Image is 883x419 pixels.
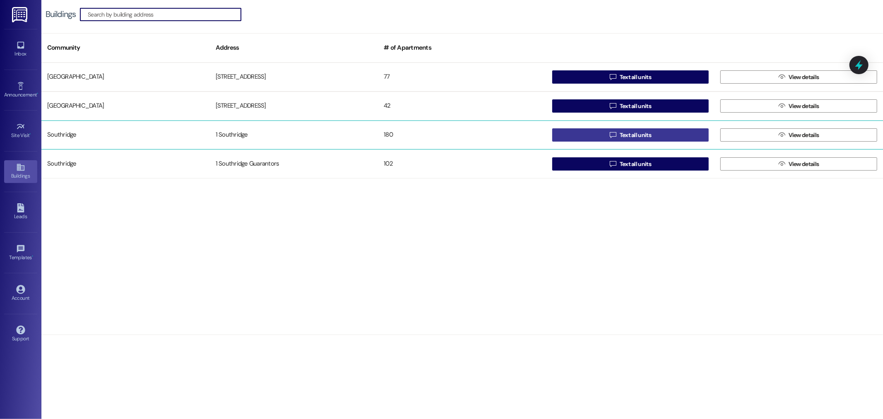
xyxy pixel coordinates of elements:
div: Southridge [41,127,210,143]
i:  [779,132,785,138]
div: # of Apartments [378,38,546,58]
button: Text all units [552,99,709,113]
button: View details [720,157,877,171]
i:  [779,103,785,109]
i:  [779,161,785,167]
a: Buildings [4,160,37,183]
div: 77 [378,69,546,85]
span: • [32,253,33,259]
button: Text all units [552,70,709,84]
div: [GEOGRAPHIC_DATA] [41,98,210,114]
a: Support [4,323,37,345]
i:  [610,103,616,109]
a: Templates • [4,242,37,264]
button: Text all units [552,128,709,142]
span: • [37,91,38,96]
span: View details [789,102,819,111]
button: Text all units [552,157,709,171]
div: [GEOGRAPHIC_DATA] [41,69,210,85]
span: View details [789,73,819,82]
div: 1 Southridge [210,127,378,143]
i:  [610,161,616,167]
i:  [610,132,616,138]
span: Text all units [620,73,651,82]
input: Search by building address [88,9,241,20]
a: Inbox [4,38,37,60]
span: View details [789,131,819,140]
span: Text all units [620,102,651,111]
div: 1 Southridge Guarantors [210,156,378,172]
div: Southridge [41,156,210,172]
span: Text all units [620,160,651,169]
a: Site Visit • [4,120,37,142]
a: Leads [4,201,37,223]
div: 180 [378,127,546,143]
span: • [30,131,31,137]
div: 102 [378,156,546,172]
div: Address [210,38,378,58]
span: Text all units [620,131,651,140]
span: View details [789,160,819,169]
a: Account [4,282,37,305]
div: [STREET_ADDRESS] [210,98,378,114]
i:  [610,74,616,80]
div: Buildings [46,10,76,19]
button: View details [720,128,877,142]
div: Community [41,38,210,58]
i:  [779,74,785,80]
img: ResiDesk Logo [12,7,29,22]
button: View details [720,70,877,84]
button: View details [720,99,877,113]
div: 42 [378,98,546,114]
div: [STREET_ADDRESS] [210,69,378,85]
